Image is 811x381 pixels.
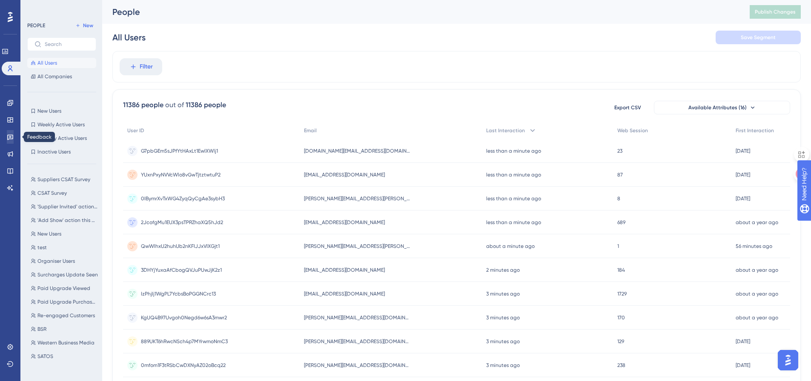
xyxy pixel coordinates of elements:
button: Organiser Users [27,256,101,266]
span: 0IBymrXvTxWG4ZyqQyCgAe3sybH3 [141,195,225,202]
button: Paid Upgrade Viewed [27,283,101,293]
span: [EMAIL_ADDRESS][DOMAIN_NAME] [304,171,385,178]
span: Email [304,127,317,134]
time: about a year ago [736,315,778,321]
span: [PERSON_NAME][EMAIL_ADDRESS][PERSON_NAME][DOMAIN_NAME] [304,195,410,202]
span: [PERSON_NAME][EMAIL_ADDRESS][DOMAIN_NAME] [304,314,410,321]
span: 129 [617,338,624,345]
time: [DATE] [736,338,750,344]
time: [DATE] [736,362,750,368]
button: All Companies [27,71,96,82]
span: Western Business Media [37,339,95,346]
time: 3 minutes ago [486,291,520,297]
span: Save Segment [741,34,776,41]
time: 3 minutes ago [486,362,520,368]
span: Paid Upgrade Purchased [37,299,98,305]
span: 689 [617,219,625,226]
span: 1729 [617,290,627,297]
time: less than a minute ago [486,172,541,178]
button: Export CSV [606,101,649,114]
span: 'Supplier Invited' action this week [37,203,98,210]
time: about a year ago [736,219,778,225]
button: BSR [27,324,101,334]
time: about a year ago [736,291,778,297]
span: [PERSON_NAME][EMAIL_ADDRESS][PERSON_NAME][DOMAIN_NAME] [304,243,410,250]
span: Suppliers CSAT Survey [37,176,90,183]
span: First Interaction [736,127,774,134]
div: out of [165,100,184,110]
time: [DATE] [736,148,750,154]
button: SATOS [27,351,101,361]
button: test [27,242,101,253]
span: 0mfom1F3tRSbCwDXNyAZ02oBcq22 [141,362,226,369]
button: Save Segment [716,31,801,44]
button: Weekly Active Users [27,119,96,130]
button: Inactive Users [27,147,96,157]
span: 184 [617,267,625,273]
span: Filter [140,62,153,72]
span: test [37,244,47,251]
span: Need Help? [20,2,53,12]
span: 889UKT6hRwcNSch4p7MYrwmoNmC3 [141,338,228,345]
span: YUxnPxyNVVcWlo8vGwTjtztwtuP2 [141,171,221,178]
time: 56 minutes ago [736,243,772,249]
button: New Users [27,229,101,239]
button: Publish Changes [750,5,801,19]
button: New Users [27,106,96,116]
span: New [83,22,93,29]
span: 87 [617,171,623,178]
span: [DOMAIN_NAME][EMAIL_ADDRESS][DOMAIN_NAME] [304,148,410,154]
button: Filter [120,58,162,75]
span: 23 [617,148,622,154]
time: [DATE] [736,172,750,178]
span: [EMAIL_ADDRESS][DOMAIN_NAME] [304,290,385,297]
span: [EMAIL_ADDRESS][DOMAIN_NAME] [304,267,385,273]
input: Search [45,41,89,47]
span: BSR [37,326,46,333]
span: 238 [617,362,625,369]
span: KgUQ4B97Uvgoh0Negd6w6sA3mwr2 [141,314,227,321]
time: 3 minutes ago [486,338,520,344]
span: User ID [127,127,144,134]
span: 1 [617,243,619,250]
div: 11386 people [123,100,163,110]
div: PEOPLE [27,22,45,29]
span: All Users [37,60,57,66]
button: Paid Upgrade Purchased [27,297,101,307]
span: [PERSON_NAME][EMAIL_ADDRESS][DOMAIN_NAME] [304,362,410,369]
span: [PERSON_NAME][EMAIL_ADDRESS][DOMAIN_NAME] [304,338,410,345]
span: Publish Changes [755,9,796,15]
span: Monthly Active Users [37,135,87,142]
span: Organiser Users [37,258,75,264]
button: All Users [27,58,96,68]
time: less than a minute ago [486,148,541,154]
span: Weekly Active Users [37,121,85,128]
span: Surcharges Update Seen [37,271,98,278]
span: QwWlhxU2huhUb2nKFIJJxVIXGjt1 [141,243,220,250]
span: New Users [37,230,61,237]
time: less than a minute ago [486,196,541,202]
div: All Users [112,31,146,43]
button: Re-engaged Customers [27,310,101,321]
span: 8 [617,195,620,202]
span: CSAT Survey [37,190,67,196]
span: Web Session [617,127,648,134]
span: Re-engaged Customers [37,312,95,319]
span: G7pbGEm5sJPfYtHAxLt1EwIXWlj1 [141,148,218,154]
button: Surcharges Update Seen [27,270,101,280]
span: All Companies [37,73,72,80]
span: 'Add Show' action this week [37,217,98,224]
button: Available Attributes (16) [654,101,790,114]
button: Western Business Media [27,338,101,348]
button: Monthly Active Users [27,133,96,143]
span: 3DHYjYuxaAfCbogQVJuPUwJjK2z1 [141,267,222,273]
button: New [72,20,96,31]
time: 3 minutes ago [486,315,520,321]
button: 'Supplier Invited' action this week [27,202,101,212]
span: IzPhjIj1WgPL7YcbsBoPGGNCrc13 [141,290,216,297]
button: 'Add Show' action this week [27,215,101,225]
span: 170 [617,314,625,321]
iframe: UserGuiding AI Assistant Launcher [775,347,801,373]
